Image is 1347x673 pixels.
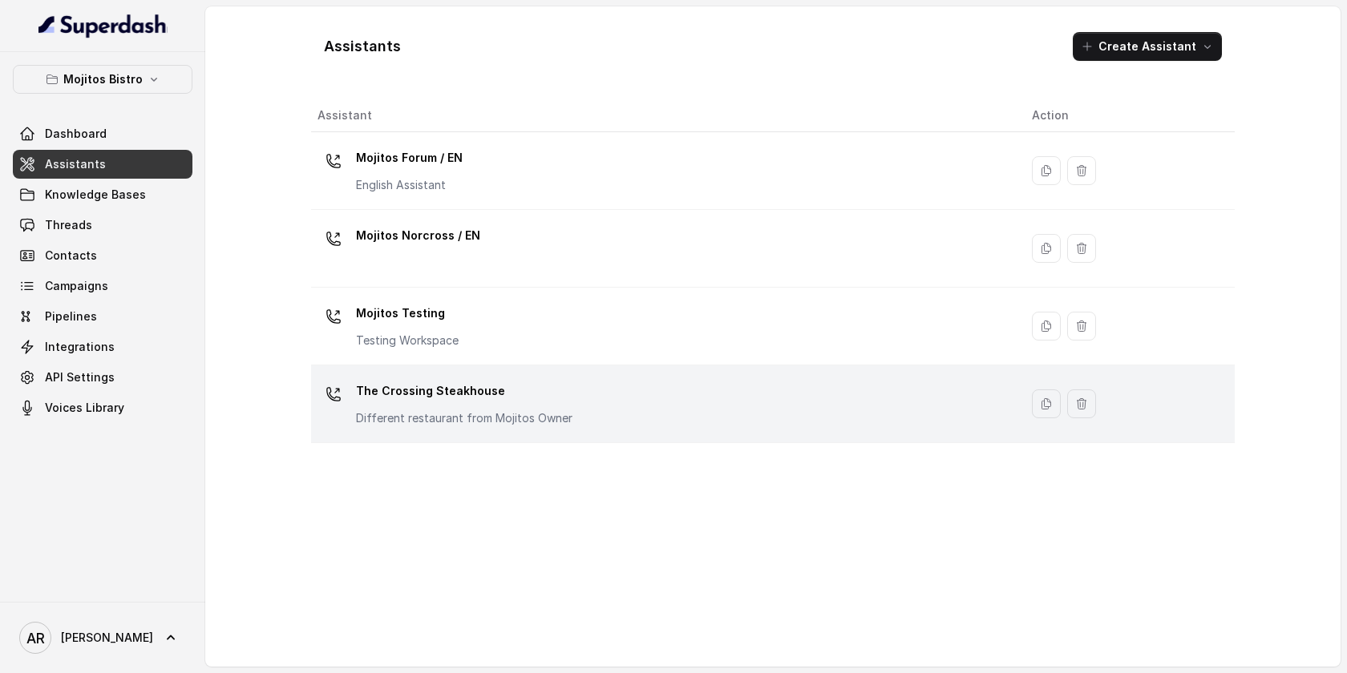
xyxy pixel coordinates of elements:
button: Create Assistant [1073,32,1222,61]
span: Contacts [45,248,97,264]
a: Campaigns [13,272,192,300]
p: Mojitos Forum / EN [356,145,463,171]
th: Assistant [311,99,1019,132]
p: The Crossing Steakhouse [356,378,572,404]
a: Knowledge Bases [13,180,192,209]
a: Dashboard [13,119,192,148]
span: Assistants [45,156,106,172]
p: Mojitos Norcross / EN [356,223,480,248]
a: API Settings [13,363,192,392]
th: Action [1019,99,1235,132]
h1: Assistants [324,34,401,59]
p: Different restaurant from Mojitos Owner [356,410,572,426]
a: [PERSON_NAME] [13,615,192,660]
button: Mojitos Bistro [13,65,192,94]
p: Mojitos Bistro [63,70,143,89]
span: Pipelines [45,308,97,324]
span: Knowledge Bases [45,187,146,203]
span: Dashboard [45,126,107,142]
a: Assistants [13,150,192,179]
a: Integrations [13,332,192,361]
span: Integrations [45,339,115,355]
a: Pipelines [13,302,192,331]
p: Testing Workspace [356,332,459,349]
span: [PERSON_NAME] [61,630,153,646]
span: Campaigns [45,278,108,294]
a: Threads [13,211,192,240]
a: Contacts [13,241,192,270]
a: Voices Library [13,393,192,422]
p: Mojitos Testing [356,300,459,326]
img: light.svg [38,13,168,38]
span: API Settings [45,369,115,385]
span: Voices Library [45,400,124,416]
text: AR [26,630,45,647]
p: English Assistant [356,177,463,193]
span: Threads [45,217,92,233]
